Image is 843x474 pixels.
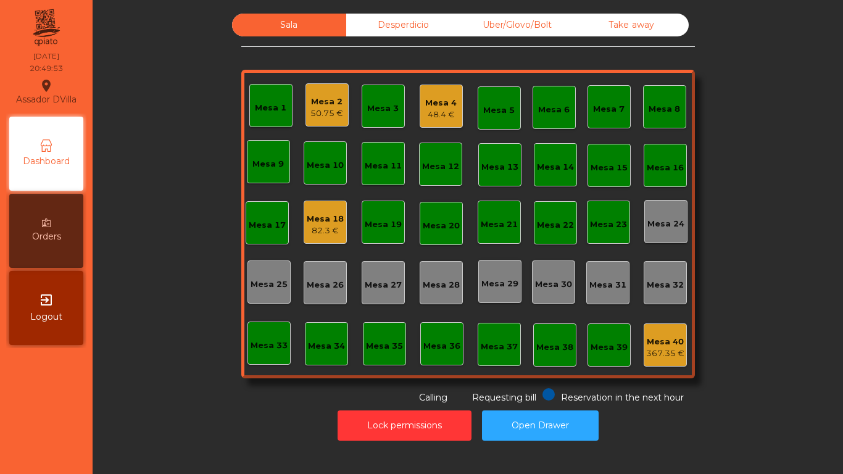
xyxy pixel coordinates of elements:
div: Mesa 39 [591,341,628,354]
div: Mesa 17 [249,219,286,231]
div: Mesa 40 [646,336,684,348]
i: exit_to_app [39,293,54,307]
div: Uber/Glovo/Bolt [460,14,575,36]
div: Mesa 37 [481,341,518,353]
div: Mesa 33 [251,339,288,352]
div: Mesa 4 [425,97,457,109]
div: Mesa 13 [481,161,518,173]
div: Assador DVilla [16,77,77,107]
div: Mesa 9 [252,158,284,170]
div: 82.3 € [307,225,344,237]
img: qpiato [31,6,61,49]
div: Mesa 35 [366,340,403,352]
div: Mesa 15 [591,162,628,174]
div: 48.4 € [425,109,457,121]
div: Mesa 2 [310,96,343,108]
div: Mesa 25 [251,278,288,291]
div: Mesa 31 [589,279,626,291]
div: Mesa 20 [423,220,460,232]
div: Mesa 11 [365,160,402,172]
div: Mesa 10 [307,159,344,172]
button: Lock permissions [338,410,471,441]
div: 20:49:53 [30,63,63,74]
div: Mesa 8 [649,103,680,115]
div: Mesa 29 [481,278,518,290]
span: Calling [419,392,447,403]
button: Open Drawer [482,410,599,441]
div: Mesa 22 [537,219,574,231]
div: Mesa 36 [423,340,460,352]
div: Mesa 7 [593,103,625,115]
div: [DATE] [33,51,59,62]
div: Mesa 6 [538,104,570,116]
span: Reservation in the next hour [561,392,684,403]
div: Take away [575,14,689,36]
div: Mesa 5 [483,104,515,117]
div: Mesa 18 [307,213,344,225]
div: Mesa 27 [365,279,402,291]
div: Desperdicio [346,14,460,36]
span: Orders [32,230,61,243]
div: Sala [232,14,346,36]
div: 367.35 € [646,347,684,360]
div: Mesa 24 [647,218,684,230]
div: Mesa 38 [536,341,573,354]
div: Mesa 19 [365,218,402,231]
div: Mesa 26 [307,279,344,291]
span: Dashboard [23,155,70,168]
div: Mesa 3 [367,102,399,115]
div: Mesa 28 [423,279,460,291]
span: Logout [30,310,62,323]
i: location_on [39,78,54,93]
span: Requesting bill [472,392,536,403]
div: Mesa 34 [308,340,345,352]
div: Mesa 23 [590,218,627,231]
div: Mesa 32 [647,279,684,291]
div: Mesa 21 [481,218,518,231]
div: Mesa 14 [537,161,574,173]
div: Mesa 16 [647,162,684,174]
div: Mesa 1 [255,102,286,114]
div: 50.75 € [310,107,343,120]
div: Mesa 30 [535,278,572,291]
div: Mesa 12 [422,160,459,173]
